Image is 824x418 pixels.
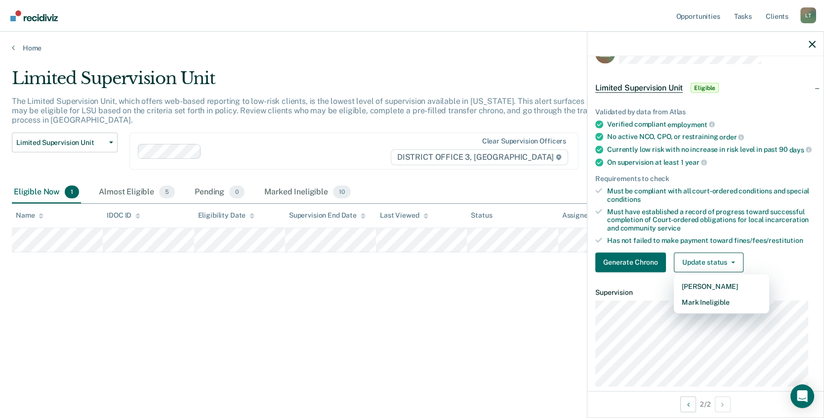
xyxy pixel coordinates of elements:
[65,186,79,198] span: 1
[607,186,816,203] div: Must be compliant with all court-ordered conditions and special conditions
[607,207,816,232] div: Must have established a record of progress toward successful completion of Court-ordered obligati...
[800,7,816,23] div: L T
[691,83,719,93] span: Eligible
[674,294,769,310] button: Mark Ineligible
[193,182,247,203] div: Pending
[595,83,683,93] span: Limited Supervision Unit
[391,149,568,165] span: DISTRICT OFFICE 3, [GEOGRAPHIC_DATA]
[790,384,814,408] div: Open Intercom Messenger
[667,120,714,128] span: employment
[16,211,43,220] div: Name
[674,278,769,294] button: [PERSON_NAME]
[607,133,816,141] div: No active NCO, CPO, or restraining
[471,211,492,220] div: Status
[16,139,105,147] span: Limited Supervision Unit
[595,252,670,272] a: Navigate to form link
[734,236,803,244] span: fines/fees/restitution
[715,396,731,412] button: Next Opportunity
[107,211,140,220] div: IDOC ID
[12,182,81,203] div: Eligible Now
[719,133,744,141] span: order
[680,396,696,412] button: Previous Opportunity
[674,252,743,272] button: Update status
[587,391,824,417] div: 2 / 2
[97,182,177,203] div: Almost Eligible
[289,211,366,220] div: Supervision End Date
[262,182,352,203] div: Marked Ineligible
[10,10,58,21] img: Recidiviz
[562,211,609,220] div: Assigned to
[12,96,628,125] p: The Limited Supervision Unit, which offers web-based reporting to low-risk clients, is the lowest...
[685,158,706,166] span: year
[12,44,812,52] a: Home
[607,158,816,167] div: On supervision at least 1
[229,186,245,198] span: 0
[380,211,428,220] div: Last Viewed
[587,72,824,103] div: Limited Supervision UnitEligible
[12,68,630,96] div: Limited Supervision Unit
[607,145,816,154] div: Currently low risk with no increase in risk level in past 90
[595,175,816,183] div: Requirements to check
[198,211,255,220] div: Eligibility Date
[595,288,816,296] dt: Supervision
[607,120,816,129] div: Verified compliant
[595,107,816,116] div: Validated by data from Atlas
[595,252,666,272] button: Generate Chrono
[658,224,681,232] span: service
[159,186,175,198] span: 5
[607,236,816,244] div: Has not failed to make payment toward
[789,145,811,153] span: days
[333,186,351,198] span: 10
[482,137,566,145] div: Clear supervision officers
[800,7,816,23] button: Profile dropdown button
